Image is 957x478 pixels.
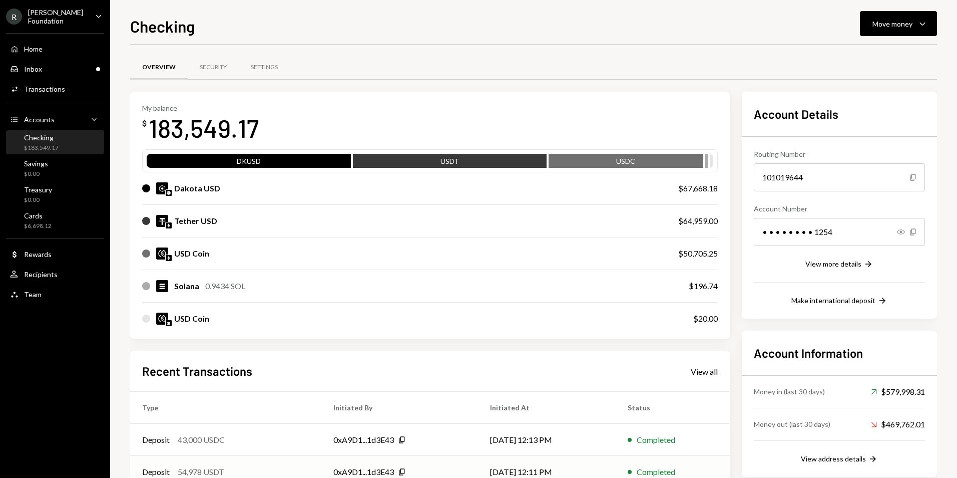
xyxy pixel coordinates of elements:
button: Make international deposit [791,296,887,307]
button: View address details [801,454,878,465]
th: Type [130,392,321,424]
div: Treasury [24,185,52,194]
div: $6,698.12 [24,222,52,230]
a: Recipients [6,265,104,283]
div: USD Coin [174,313,209,325]
a: Inbox [6,60,104,78]
a: Settings [239,55,290,80]
div: View all [691,367,718,377]
div: DKUSD [147,156,351,170]
div: $0.00 [24,196,52,204]
h2: Recent Transactions [142,363,252,379]
div: Overview [142,63,176,72]
div: Completed [637,466,675,478]
div: $50,705.25 [678,248,718,260]
div: Completed [637,434,675,446]
div: Money in (last 30 days) [754,386,825,397]
div: Recipients [24,270,58,279]
div: Settings [251,63,278,72]
div: USD Coin [174,248,209,260]
a: Transactions [6,80,104,98]
div: Rewards [24,250,52,259]
div: Team [24,290,42,299]
div: [PERSON_NAME] Foundation [28,8,87,25]
div: $469,762.01 [871,418,925,430]
th: Initiated By [321,392,478,424]
a: Cards$6,698.12 [6,208,104,232]
th: Status [616,392,730,424]
div: $196.74 [689,280,718,292]
div: My balance [142,104,259,112]
img: base-mainnet [166,190,172,196]
img: DKUSD [156,182,168,194]
a: Treasury$0.00 [6,182,104,206]
a: Security [188,55,239,80]
div: 0xA9D1...1d3E43 [333,434,394,446]
div: $0.00 [24,170,48,178]
div: Deposit [142,434,170,446]
div: Dakota USD [174,182,220,194]
img: ethereum-mainnet [166,255,172,261]
div: Solana [174,280,199,292]
a: Savings$0.00 [6,156,104,180]
a: Overview [130,55,188,80]
div: 101019644 [754,163,925,191]
div: 0.9434 SOL [205,280,245,292]
div: Money out (last 30 days) [754,419,830,429]
h2: Account Information [754,345,925,361]
a: Accounts [6,110,104,128]
div: $579,998.31 [871,386,925,398]
div: 183,549.17 [149,112,259,144]
a: Home [6,40,104,58]
img: USDC [156,313,168,325]
h1: Checking [130,16,195,36]
a: Rewards [6,245,104,263]
div: Transactions [24,85,65,93]
div: 43,000 USDC [178,434,225,446]
div: Savings [24,159,48,168]
a: Team [6,285,104,303]
div: $67,668.18 [678,182,718,194]
div: Security [200,63,227,72]
div: Accounts [24,115,55,124]
div: 0xA9D1...1d3E43 [333,466,394,478]
div: Move money [872,19,912,29]
button: View more details [805,259,873,270]
div: $64,959.00 [678,215,718,227]
img: solana-mainnet [166,320,172,326]
div: USDC [549,156,703,170]
div: USDT [353,156,546,170]
div: Home [24,45,43,53]
div: Make international deposit [791,296,875,305]
div: Checking [24,133,59,142]
a: View all [691,366,718,377]
img: USDC [156,248,168,260]
div: Routing Number [754,149,925,159]
div: • • • • • • • • 1254 [754,218,925,246]
button: Move money [860,11,937,36]
div: Deposit [142,466,170,478]
div: Cards [24,211,52,220]
div: Inbox [24,65,42,73]
div: R [6,9,22,25]
img: SOL [156,280,168,292]
a: Checking$183,549.17 [6,130,104,154]
div: 54,978 USDT [178,466,224,478]
h2: Account Details [754,106,925,122]
th: Initiated At [478,392,616,424]
div: View more details [805,260,861,268]
img: ethereum-mainnet [166,222,172,228]
div: $20.00 [693,313,718,325]
div: $ [142,118,147,128]
div: Tether USD [174,215,217,227]
div: Account Number [754,203,925,214]
td: [DATE] 12:13 PM [478,424,616,456]
img: USDT [156,215,168,227]
div: $183,549.17 [24,144,59,152]
div: View address details [801,454,866,463]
